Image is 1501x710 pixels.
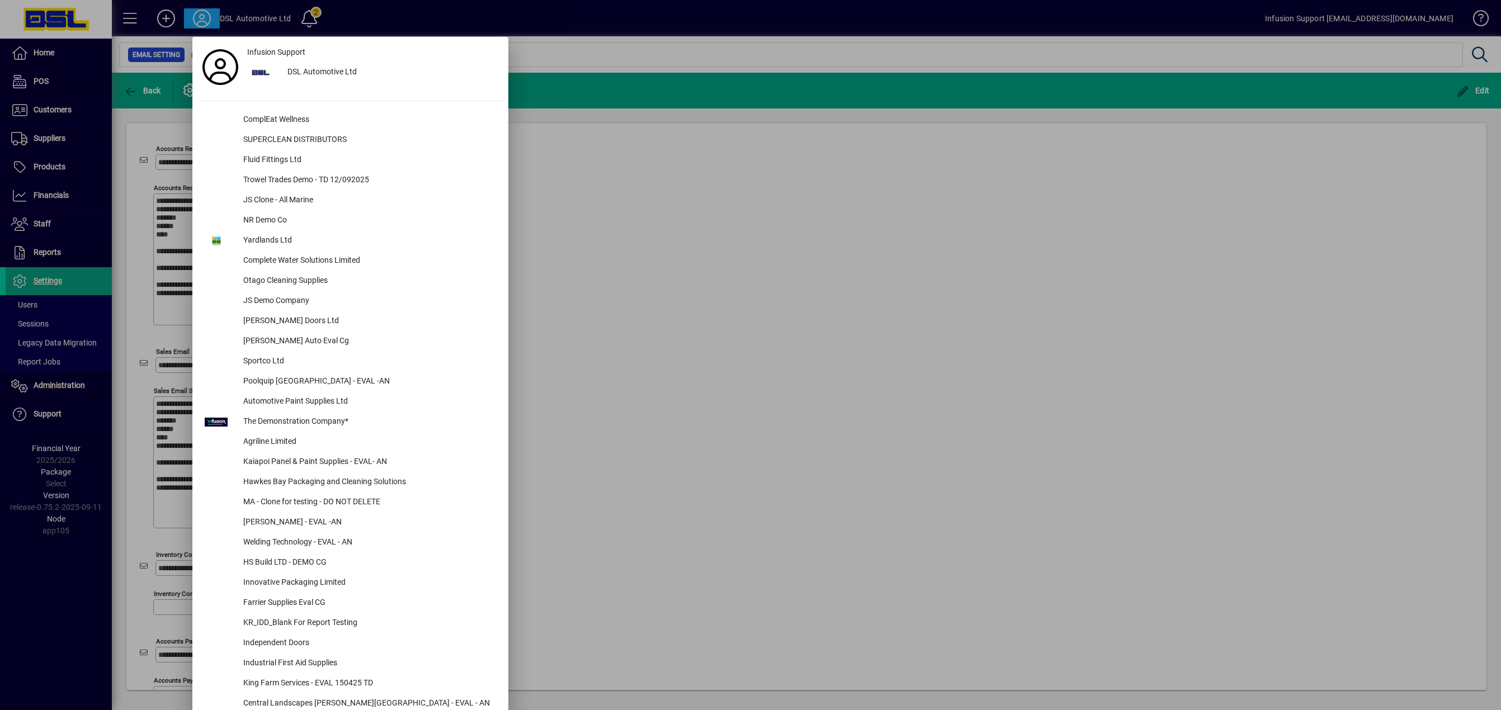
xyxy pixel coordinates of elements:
[234,211,503,231] div: NR Demo Co
[234,332,503,352] div: [PERSON_NAME] Auto Eval Cg
[234,533,503,553] div: Welding Technology - EVAL - AN
[234,633,503,654] div: Independent Doors
[198,372,503,392] button: Poolquip [GEOGRAPHIC_DATA] - EVAL -AN
[234,654,503,674] div: Industrial First Aid Supplies
[198,392,503,412] button: Automotive Paint Supplies Ltd
[234,352,503,372] div: Sportco Ltd
[234,311,503,332] div: [PERSON_NAME] Doors Ltd
[198,110,503,130] button: ComplEat Wellness
[198,553,503,573] button: HS Build LTD - DEMO CG
[198,150,503,171] button: Fluid Fittings Ltd
[198,573,503,593] button: Innovative Packaging Limited
[234,613,503,633] div: KR_IDD_Blank For Report Testing
[234,191,503,211] div: JS Clone - All Marine
[198,251,503,271] button: Complete Water Solutions Limited
[234,291,503,311] div: JS Demo Company
[198,211,503,231] button: NR Demo Co
[11,11,97,47] img: contain
[198,191,503,211] button: JS Clone - All Marine
[234,110,503,130] div: ComplEat Wellness
[234,231,503,251] div: Yardlands Ltd
[198,352,503,372] button: Sportco Ltd
[198,452,503,472] button: Kaiapoi Panel & Paint Supplies - EVAL- AN
[234,150,503,171] div: Fluid Fittings Ltd
[234,171,503,191] div: Trowel Trades Demo - TD 12/092025
[234,372,503,392] div: Poolquip [GEOGRAPHIC_DATA] - EVAL -AN
[234,432,503,452] div: Agriline Limited
[198,513,503,533] button: [PERSON_NAME] - EVAL -AN
[234,130,503,150] div: SUPERCLEAN DISTRIBUTORS
[198,472,503,493] button: Hawkes Bay Packaging and Cleaning Solutions
[198,171,503,191] button: Trowel Trades Demo - TD 12/092025
[198,332,503,352] button: [PERSON_NAME] Auto Eval Cg
[234,513,503,533] div: [PERSON_NAME] - EVAL -AN
[198,633,503,654] button: Independent Doors
[198,412,503,432] button: The Demonstration Company*
[234,251,503,271] div: Complete Water Solutions Limited
[198,533,503,553] button: Welding Technology - EVAL - AN
[198,593,503,613] button: Farrier Supplies Eval CG
[11,78,1322,88] p: Example email content.
[279,63,503,83] div: DSL Automotive Ltd
[234,573,503,593] div: Innovative Packaging Limited
[234,452,503,472] div: Kaiapoi Panel & Paint Supplies - EVAL- AN
[198,654,503,674] button: Industrial First Aid Supplies
[247,46,305,58] span: Infusion Support
[234,674,503,694] div: King Farm Services - EVAL 150425 TD
[234,412,503,432] div: The Demonstration Company*
[234,553,503,573] div: HS Build LTD - DEMO CG
[198,271,503,291] button: Otago Cleaning Supplies
[198,231,503,251] button: Yardlands Ltd
[234,472,503,493] div: Hawkes Bay Packaging and Cleaning Solutions
[198,613,503,633] button: KR_IDD_Blank For Report Testing
[234,271,503,291] div: Otago Cleaning Supplies
[198,57,243,77] a: Profile
[243,63,503,83] button: DSL Automotive Ltd
[198,674,503,694] button: King Farm Services - EVAL 150425 TD
[243,42,503,63] a: Infusion Support
[234,593,503,613] div: Farrier Supplies Eval CG
[234,493,503,513] div: MA - Clone for testing - DO NOT DELETE
[198,432,503,452] button: Agriline Limited
[234,392,503,412] div: Automotive Paint Supplies Ltd
[198,311,503,332] button: [PERSON_NAME] Doors Ltd
[198,493,503,513] button: MA - Clone for testing - DO NOT DELETE
[198,130,503,150] button: SUPERCLEAN DISTRIBUTORS
[198,291,503,311] button: JS Demo Company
